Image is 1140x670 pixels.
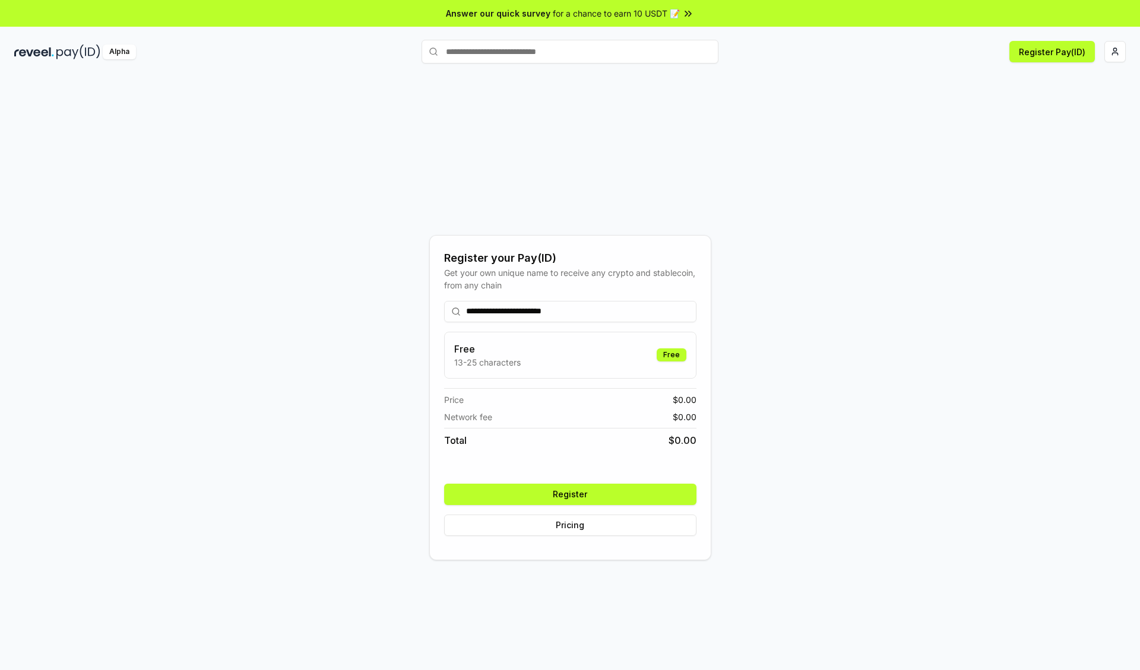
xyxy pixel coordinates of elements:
[673,411,696,423] span: $ 0.00
[444,411,492,423] span: Network fee
[1009,41,1095,62] button: Register Pay(ID)
[103,45,136,59] div: Alpha
[444,250,696,266] div: Register your Pay(ID)
[673,393,696,406] span: $ 0.00
[553,7,680,20] span: for a chance to earn 10 USDT 📝
[444,393,464,406] span: Price
[657,348,686,361] div: Free
[56,45,100,59] img: pay_id
[446,7,550,20] span: Answer our quick survey
[444,515,696,536] button: Pricing
[444,266,696,291] div: Get your own unique name to receive any crypto and stablecoin, from any chain
[454,342,521,356] h3: Free
[444,433,467,447] span: Total
[454,356,521,369] p: 13-25 characters
[669,433,696,447] span: $ 0.00
[14,45,54,59] img: reveel_dark
[444,484,696,505] button: Register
